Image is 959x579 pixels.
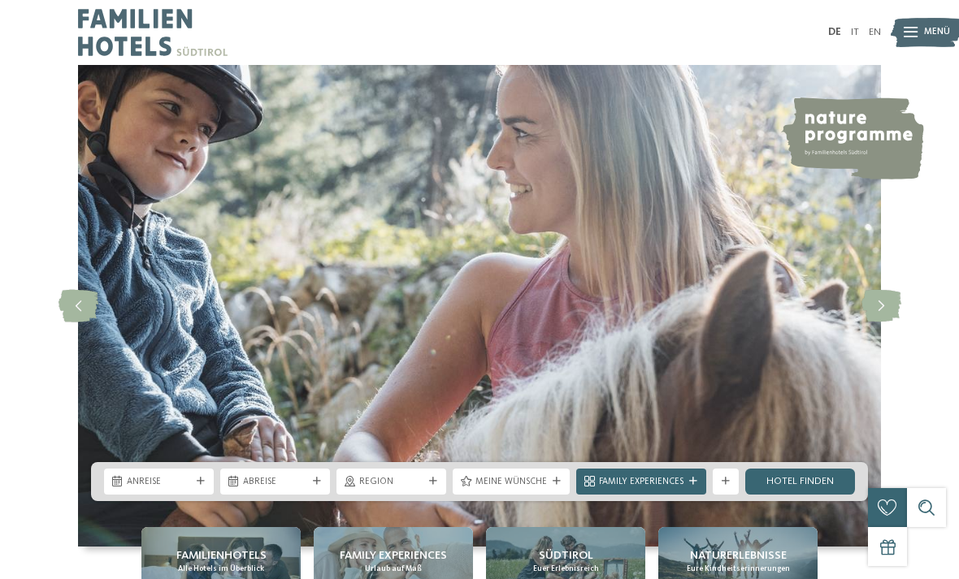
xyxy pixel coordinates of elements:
span: Naturerlebnisse [690,547,787,564]
span: Euer Erlebnisreich [533,564,599,574]
a: Hotel finden [745,469,855,495]
a: EN [869,27,881,37]
span: Meine Wünsche [475,476,547,489]
span: Südtirol [539,547,593,564]
img: Familienhotels Südtirol: The happy family places [78,65,881,547]
a: DE [828,27,841,37]
span: Abreise [243,476,307,489]
span: Menü [924,26,950,39]
span: Alle Hotels im Überblick [178,564,264,574]
a: IT [851,27,859,37]
span: Family Experiences [340,547,447,564]
span: Urlaub auf Maß [365,564,422,574]
span: Anreise [127,476,191,489]
span: Family Experiences [599,476,683,489]
span: Region [359,476,423,489]
span: Familienhotels [176,547,267,564]
img: nature programme by Familienhotels Südtirol [781,97,924,179]
span: Eure Kindheitserinnerungen [687,564,790,574]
